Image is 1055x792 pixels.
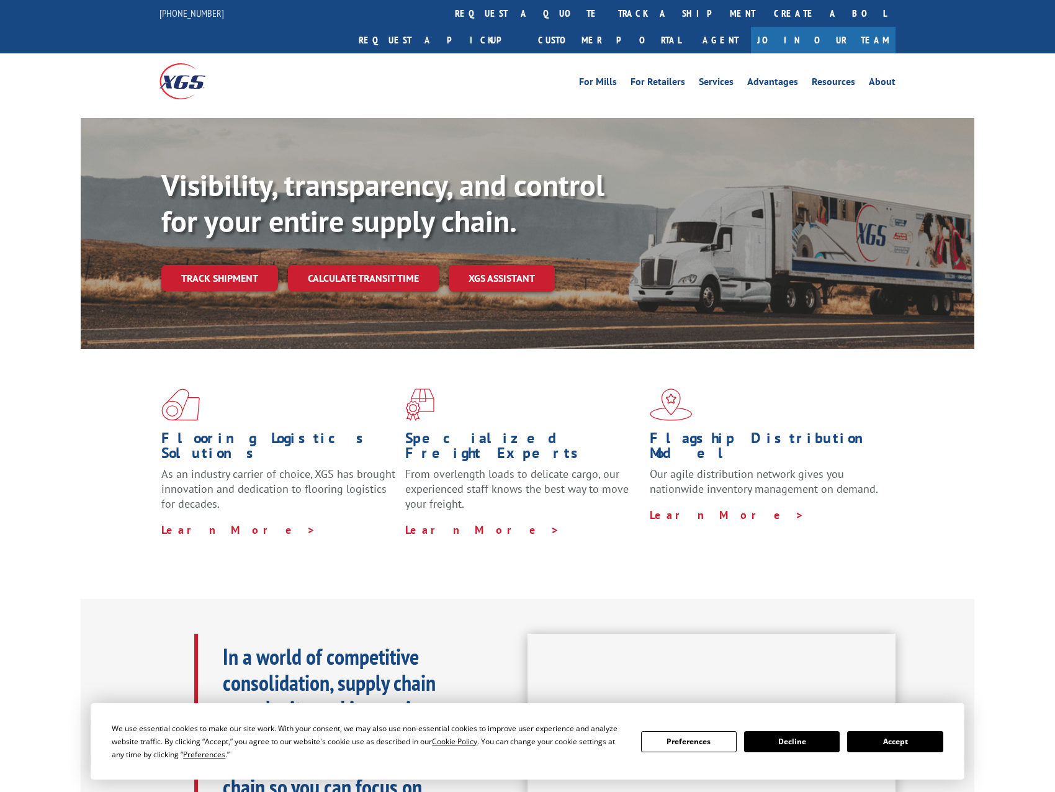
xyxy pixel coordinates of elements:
b: Visibility, transparency, and control for your entire supply chain. [161,166,604,240]
a: Advantages [747,77,798,91]
a: Request a pickup [349,27,529,53]
a: Customer Portal [529,27,690,53]
a: Join Our Team [751,27,896,53]
a: Calculate transit time [288,265,439,292]
img: xgs-icon-total-supply-chain-intelligence-red [161,389,200,421]
img: xgs-icon-focused-on-flooring-red [405,389,434,421]
a: About [869,77,896,91]
a: [PHONE_NUMBER] [159,7,224,19]
a: Learn More > [650,508,804,522]
img: xgs-icon-flagship-distribution-model-red [650,389,693,421]
button: Preferences [641,731,737,752]
div: Cookie Consent Prompt [91,703,964,780]
a: Agent [690,27,751,53]
a: Resources [812,77,855,91]
h1: Specialized Freight Experts [405,431,640,467]
button: Decline [744,731,840,752]
div: We use essential cookies to make our site work. With your consent, we may also use non-essential ... [112,722,626,761]
h1: Flagship Distribution Model [650,431,884,467]
a: For Mills [579,77,617,91]
button: Accept [847,731,943,752]
a: Learn More > [161,523,316,537]
span: Cookie Policy [432,736,477,747]
p: From overlength loads to delicate cargo, our experienced staff knows the best way to move your fr... [405,467,640,522]
a: Services [699,77,734,91]
a: Track shipment [161,265,278,291]
span: Preferences [183,749,225,760]
span: Our agile distribution network gives you nationwide inventory management on demand. [650,467,878,496]
a: For Retailers [631,77,685,91]
a: Learn More > [405,523,560,537]
a: XGS ASSISTANT [449,265,555,292]
h1: Flooring Logistics Solutions [161,431,396,467]
span: As an industry carrier of choice, XGS has brought innovation and dedication to flooring logistics... [161,467,395,511]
